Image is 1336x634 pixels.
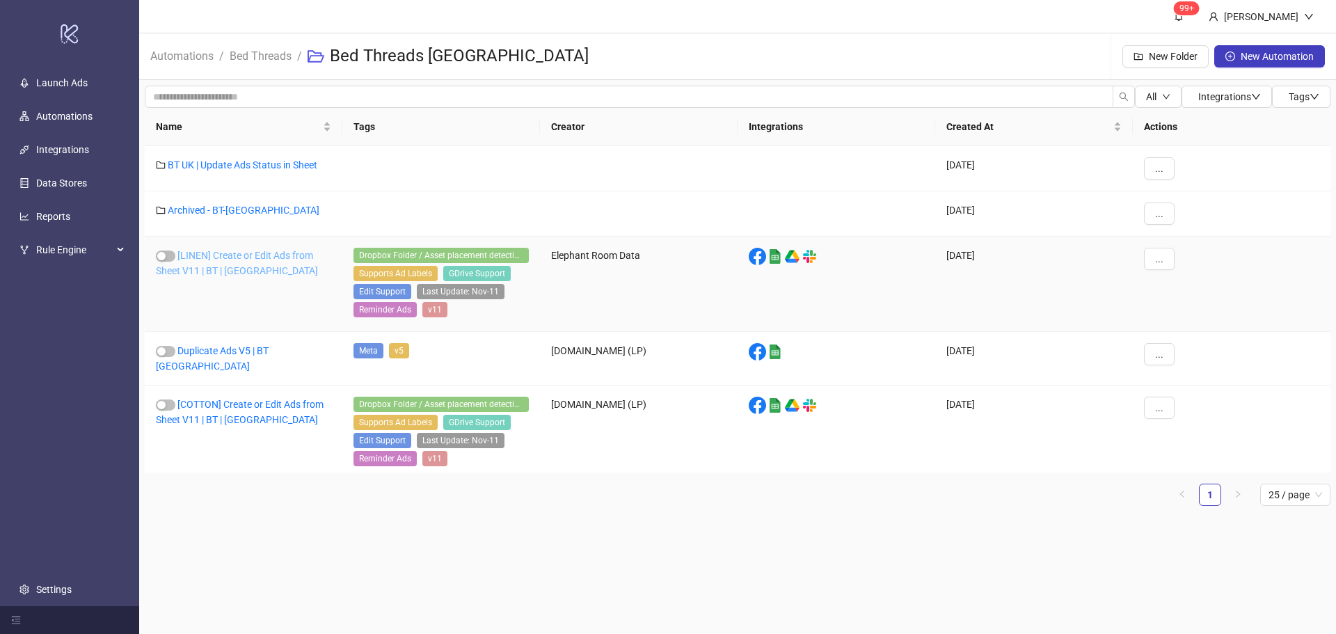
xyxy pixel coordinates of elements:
[1146,91,1156,102] span: All
[145,108,342,146] th: Name
[1144,343,1175,365] button: ...
[36,111,93,122] a: Automations
[156,205,166,215] span: folder
[1200,484,1220,505] a: 1
[1227,484,1249,506] li: Next Page
[946,119,1111,134] span: Created At
[1209,12,1218,22] span: user
[353,397,529,412] span: Dropbox Folder / Asset placement detection
[36,211,70,222] a: Reports
[156,399,324,425] a: [COTTON] Create or Edit Ads from Sheet V11 | BT | [GEOGRAPHIC_DATA]
[1119,92,1129,102] span: search
[1218,9,1304,24] div: [PERSON_NAME]
[156,250,318,276] a: [LINEN] Create or Edit Ads from Sheet V11 | BT | [GEOGRAPHIC_DATA]
[443,266,511,281] span: GDrive Support
[1135,86,1182,108] button: Alldown
[353,284,411,299] span: Edit Support
[1260,484,1330,506] div: Page Size
[1144,157,1175,180] button: ...
[353,451,417,466] span: Reminder Ads
[36,144,89,155] a: Integrations
[156,119,320,134] span: Name
[353,248,529,263] span: Dropbox Folder / Asset placement detection
[1133,108,1330,146] th: Actions
[1241,51,1314,62] span: New Automation
[1171,484,1193,506] button: left
[219,34,224,79] li: /
[1214,45,1325,68] button: New Automation
[11,615,21,625] span: menu-fold
[168,205,319,216] a: Archived - BT-[GEOGRAPHIC_DATA]
[1310,92,1319,102] span: down
[1155,208,1163,219] span: ...
[443,415,511,430] span: GDrive Support
[1251,92,1261,102] span: down
[422,302,447,317] span: v11
[19,245,29,255] span: fork
[353,433,411,448] span: Edit Support
[1155,402,1163,413] span: ...
[36,177,87,189] a: Data Stores
[540,332,738,386] div: [DOMAIN_NAME] (LP)
[1134,51,1143,61] span: folder-add
[1122,45,1209,68] button: New Folder
[156,345,269,372] a: Duplicate Ads V5 | BT [GEOGRAPHIC_DATA]
[353,415,438,430] span: Supports Ad Labels
[1269,484,1322,505] span: 25 / page
[1144,248,1175,270] button: ...
[1178,490,1186,498] span: left
[297,34,302,79] li: /
[227,47,294,63] a: Bed Threads
[1225,51,1235,61] span: plus-circle
[540,108,738,146] th: Creator
[330,45,589,68] h3: Bed Threads [GEOGRAPHIC_DATA]
[540,386,738,481] div: [DOMAIN_NAME] (LP)
[422,451,447,466] span: v11
[935,108,1133,146] th: Created At
[1199,484,1221,506] li: 1
[935,237,1133,332] div: [DATE]
[1272,86,1330,108] button: Tagsdown
[36,236,113,264] span: Rule Engine
[1234,490,1242,498] span: right
[156,160,166,170] span: folder
[417,433,504,448] span: Last Update: Nov-11
[1149,51,1198,62] span: New Folder
[36,77,88,88] a: Launch Ads
[1144,397,1175,419] button: ...
[935,146,1133,191] div: [DATE]
[308,48,324,65] span: folder-open
[342,108,540,146] th: Tags
[353,343,383,358] span: Meta
[540,237,738,332] div: Elephant Room Data
[1155,349,1163,360] span: ...
[1174,1,1200,15] sup: 1556
[36,584,72,595] a: Settings
[935,332,1133,386] div: [DATE]
[417,284,504,299] span: Last Update: Nov-11
[1198,91,1261,102] span: Integrations
[148,47,216,63] a: Automations
[1227,484,1249,506] button: right
[1155,163,1163,174] span: ...
[935,386,1133,481] div: [DATE]
[353,302,417,317] span: Reminder Ads
[1171,484,1193,506] li: Previous Page
[1304,12,1314,22] span: down
[738,108,935,146] th: Integrations
[1289,91,1319,102] span: Tags
[389,343,409,358] span: v5
[353,266,438,281] span: Supports Ad Labels
[168,159,317,171] a: BT UK | Update Ads Status in Sheet
[1162,93,1170,101] span: down
[1155,253,1163,264] span: ...
[935,191,1133,237] div: [DATE]
[1174,11,1184,21] span: bell
[1144,203,1175,225] button: ...
[1182,86,1272,108] button: Integrationsdown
